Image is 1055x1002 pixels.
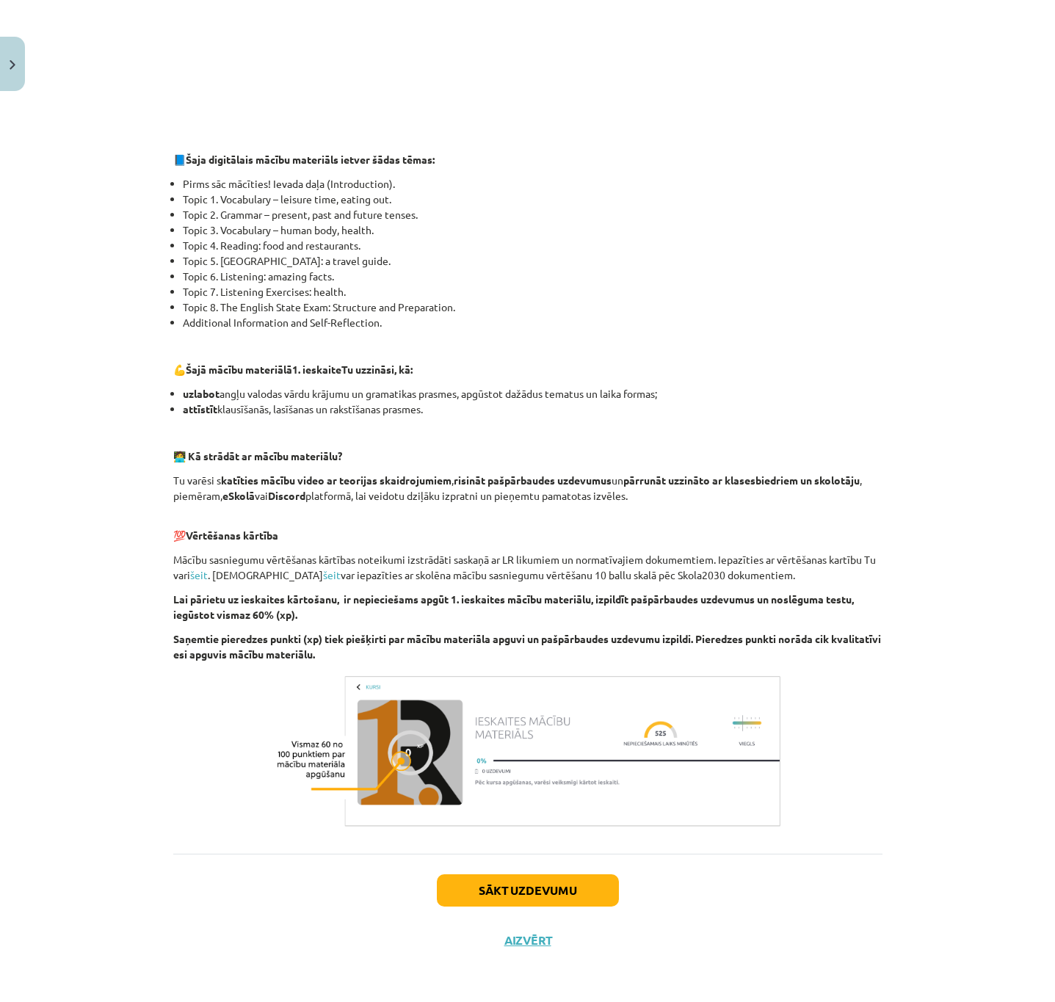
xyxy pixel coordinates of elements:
[186,153,435,166] strong: Šaja digitālais mācību materiāls ietver šādas tēmas:
[183,299,882,315] li: Topic 8. The English State Exam: Structure and Preparation.
[323,568,341,581] a: šeit
[10,60,15,70] img: icon-close-lesson-0947bae3869378f0d4975bcd49f059093ad1ed9edebbc8119c70593378902aed.svg
[183,176,882,192] li: Pirms sāc mācīties! Ievada daļa (Introduction).
[292,363,341,376] b: 1. ieskaite
[173,592,854,621] b: Lai pārietu uz ieskaites kārtošanu, ir nepieciešams apgūt 1. ieskaites mācību materiālu, izpildīt...
[183,386,882,402] li: angļu valodas vārdu krājumu un gramatikas prasmes, apgūstot dažādus tematus un laika formas;
[190,568,208,581] a: šeit
[222,489,255,502] strong: eSkolā
[500,933,556,948] button: Aizvērt
[454,473,612,487] strong: risināt pašpārbaudes uzdevumus
[623,473,860,487] strong: pārrunāt uzzināto ar klasesbiedriem un skolotāju
[186,529,278,542] b: Vērtēšanas kārtība
[186,363,292,376] strong: Šajā mācību materiālā
[437,874,619,907] button: Sākt uzdevumu
[173,152,882,167] p: 📘
[183,238,882,253] li: Topic 4. Reading: food and restaurants.
[183,402,882,417] li: klausīšanās, lasīšanas un rakstīšanas prasmes.
[341,363,413,376] strong: Tu uzzināsi, kā:
[173,362,882,377] p: 💪
[183,387,220,400] strong: uzlabot
[183,222,882,238] li: Topic 3. Vocabulary – human body, health.
[183,207,882,222] li: Topic 2. Grammar – present, past and future tenses.
[173,512,882,543] p: 💯
[183,284,882,299] li: Topic 7. Listening Exercises: health.
[183,253,882,269] li: Topic 5. [GEOGRAPHIC_DATA]: a travel guide.
[183,315,882,330] li: Additional Information and Self-Reflection.
[221,473,452,487] strong: katīties mācību video ar teorijas skaidrojumiem
[173,632,881,661] b: Saņemtie pieredzes punkti (xp) tiek piešķirti par mācību materiāla apguvi un pašpārbaudes uzdevum...
[173,473,882,504] p: Tu varēsi s , un , piemēram, vai platformā, lai veidotu dziļāku izpratni un pieņemtu pamatotas iz...
[173,449,342,462] strong: 🧑‍💻 Kā strādāt ar mācību materiālu?
[173,552,882,583] p: Mācību sasniegumu vērtēšanas kārtības noteikumi izstrādāti saskaņā ar LR likumiem un normatīvajie...
[183,402,217,415] strong: attīstīt
[183,192,882,207] li: Topic 1. Vocabulary – leisure time, eating out.
[268,489,305,502] strong: Discord
[183,269,882,284] li: Topic 6. Listening: amazing facts.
